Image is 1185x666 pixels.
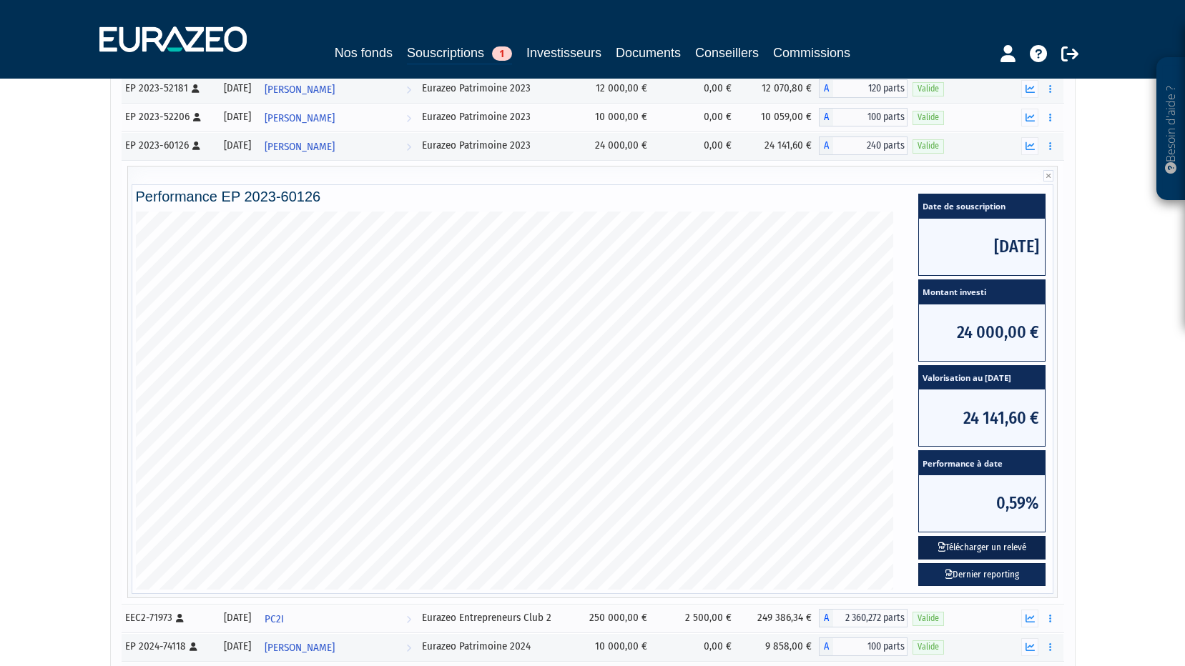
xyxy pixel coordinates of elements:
td: 0,00 € [654,74,739,103]
a: Conseillers [695,43,759,63]
div: A - Eurazeo Entrepreneurs Club 2 [819,609,908,627]
td: 249 386,34 € [739,604,819,632]
i: [Français] Personne physique [193,113,201,121]
span: A [819,79,833,98]
span: [PERSON_NAME] [265,76,335,103]
span: 1 [492,46,512,61]
span: Valide [913,82,944,96]
span: 100 parts [833,108,908,126]
a: Nos fonds [335,43,393,63]
i: [Français] Personne physique [190,642,197,651]
td: 10 000,00 € [575,632,655,661]
td: 0,00 € [654,131,739,160]
div: [DATE] [222,610,254,625]
span: 0,59% [919,475,1045,532]
div: A - Eurazeo Patrimoine 2023 [819,79,908,98]
button: Télécharger un relevé [918,536,1046,560]
span: A [819,108,833,126]
td: 0,00 € [654,103,739,131]
div: [DATE] [222,81,254,96]
a: Commissions [773,43,850,63]
span: 120 parts [833,79,908,98]
span: 240 parts [833,136,908,155]
span: [PERSON_NAME] [265,105,335,131]
div: EEC2-71973 [125,610,212,625]
div: Eurazeo Patrimoine 2023 [422,109,569,124]
td: 2 500,00 € [654,604,739,632]
a: Dernier reporting [918,563,1046,587]
span: [DATE] [919,219,1045,275]
span: Valide [913,612,944,625]
a: [PERSON_NAME] [259,103,418,131]
span: [PERSON_NAME] [265,134,335,160]
div: Eurazeo Patrimoine 2023 [422,81,569,96]
td: 12 000,00 € [575,74,655,103]
a: [PERSON_NAME] [259,74,418,103]
span: PC2I [265,606,284,632]
i: Voir l'investisseur [406,134,411,160]
span: Valide [913,111,944,124]
span: 2 360,272 parts [833,609,908,627]
img: 1732889491-logotype_eurazeo_blanc_rvb.png [99,26,247,52]
div: Eurazeo Patrimoine 2024 [422,639,569,654]
span: A [819,609,833,627]
span: 24 000,00 € [919,304,1045,361]
td: 10 000,00 € [575,103,655,131]
div: [DATE] [222,639,254,654]
td: 12 070,80 € [739,74,819,103]
i: Voir l'investisseur [406,76,411,103]
a: [PERSON_NAME] [259,632,418,661]
div: EP 2023-60126 [125,138,212,153]
i: [Français] Personne physique [192,141,200,150]
span: Valide [913,640,944,654]
span: A [819,637,833,656]
i: Voir l'investisseur [406,606,411,632]
div: [DATE] [222,109,254,124]
span: Valide [913,139,944,153]
div: Eurazeo Patrimoine 2023 [422,138,569,153]
span: Date de souscription [919,194,1045,219]
td: 24 141,60 € [739,131,819,160]
div: A - Eurazeo Patrimoine 2023 [819,136,908,155]
a: Documents [616,43,681,63]
div: A - Eurazeo Patrimoine 2024 [819,637,908,656]
td: 24 000,00 € [575,131,655,160]
span: Valorisation au [DATE] [919,366,1045,390]
span: A [819,136,833,155]
div: A - Eurazeo Patrimoine 2023 [819,108,908,126]
a: [PERSON_NAME] [259,131,418,160]
td: 9 858,00 € [739,632,819,661]
i: [Français] Personne physique [192,84,200,93]
span: [PERSON_NAME] [265,635,335,661]
i: [Français] Personne physique [176,614,184,622]
span: Performance à date [919,451,1045,475]
td: 0,00 € [654,632,739,661]
div: EP 2024-74118 [125,639,212,654]
div: EP 2023-52206 [125,109,212,124]
div: Eurazeo Entrepreneurs Club 2 [422,610,569,625]
a: Investisseurs [526,43,601,63]
a: Souscriptions1 [407,43,512,65]
i: Voir l'investisseur [406,635,411,661]
td: 10 059,00 € [739,103,819,131]
span: 24 141,60 € [919,389,1045,446]
h4: Performance EP 2023-60126 [136,189,1050,204]
div: [DATE] [222,138,254,153]
p: Besoin d'aide ? [1163,65,1179,194]
td: 250 000,00 € [575,604,655,632]
span: Montant investi [919,280,1045,304]
div: EP 2023-52181 [125,81,212,96]
span: 100 parts [833,637,908,656]
a: PC2I [259,604,418,632]
i: Voir l'investisseur [406,105,411,131]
